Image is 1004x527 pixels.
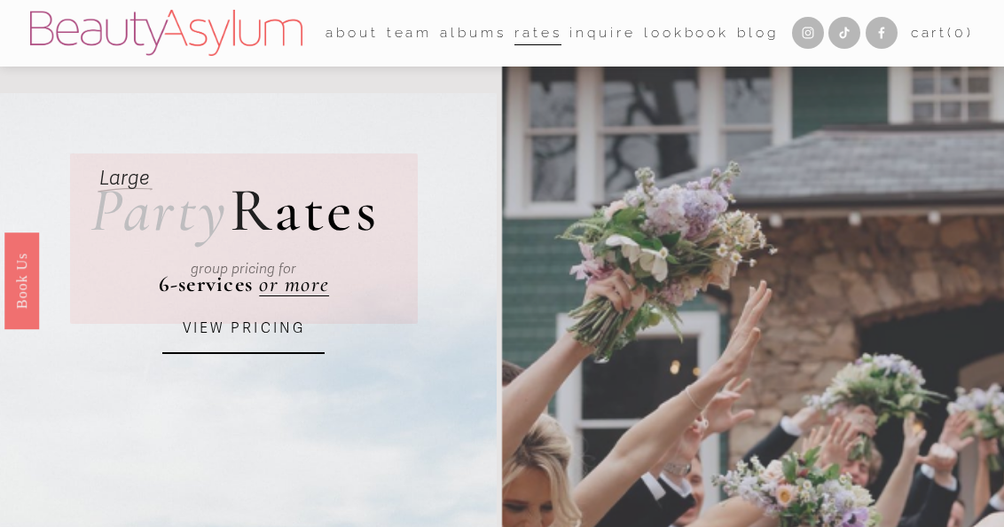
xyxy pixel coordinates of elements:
em: Party [90,173,229,248]
a: Inquire [569,20,635,47]
span: 0 [954,24,967,41]
span: team [387,20,433,45]
a: albums [440,20,506,47]
a: VIEW PRICING [162,304,325,354]
a: Rates [514,20,562,47]
em: group pricing for [191,260,296,278]
h2: ates [90,180,379,241]
a: Instagram [792,17,824,49]
img: Beauty Asylum | Bridal Hair &amp; Makeup Charlotte &amp; Atlanta [30,10,302,56]
span: ( ) [947,24,974,41]
a: Blog [737,20,779,47]
a: Lookbook [644,20,729,47]
a: folder dropdown [387,20,433,47]
a: TikTok [828,17,860,49]
a: Facebook [866,17,898,49]
a: 0 items in cart [911,20,974,45]
a: Book Us [4,232,39,329]
span: about [326,20,379,45]
a: folder dropdown [326,20,379,47]
span: R [230,173,274,248]
em: Large [99,166,149,190]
